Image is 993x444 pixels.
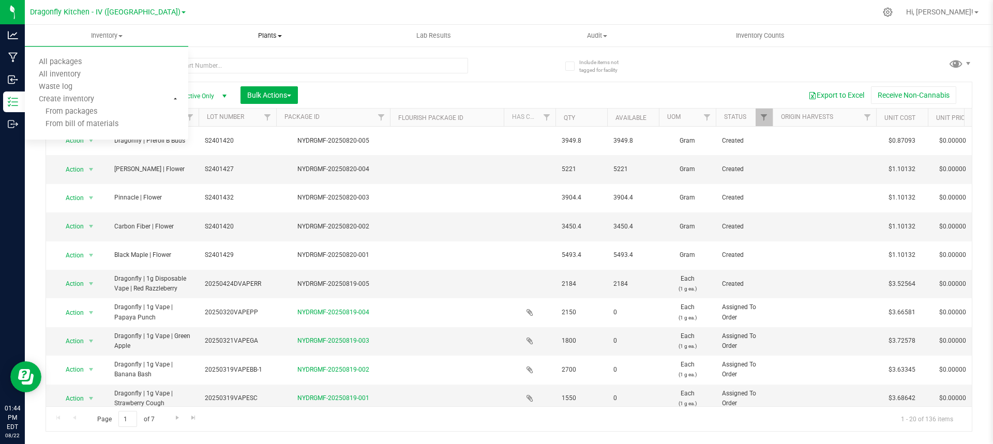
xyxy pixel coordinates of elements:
div: NYDRGMF-20250820-002 [275,222,392,232]
span: $0.00000 [934,219,971,234]
span: From packages [25,108,97,116]
td: $0.87093 [876,127,928,155]
inline-svg: Inventory [8,97,18,107]
span: Assigned To Order [722,360,766,379]
p: (1 g ea.) [665,284,710,294]
span: select [85,362,98,377]
span: Dragonfly | 1g Disposable Vape | Red Razzleberry [114,274,192,294]
span: 20250319VAPESC [205,393,270,403]
span: S2401432 [205,193,270,203]
span: $0.00000 [934,133,971,148]
td: $3.66581 [876,298,928,327]
span: 20250320VAPEPP [205,308,270,317]
span: Assigned To Order [722,331,766,351]
span: Action [56,219,84,234]
td: $3.72578 [876,327,928,356]
span: 1800 [562,336,601,346]
span: Carbon Fiber | Flower [114,222,192,232]
inline-svg: Outbound [8,119,18,129]
span: Action [56,391,84,406]
span: $0.00000 [934,190,971,205]
span: select [85,391,98,406]
span: Audit [516,31,678,40]
span: Dragonfly | 1g Vape | Banana Bash [114,360,192,379]
div: NYDRGMF-20250820-005 [275,136,392,146]
span: $0.00000 [934,391,971,406]
span: Each [665,331,710,351]
span: select [85,219,98,234]
a: NYDRGMF-20250819-003 [297,337,369,344]
span: $0.00000 [934,162,971,177]
span: S2401427 [205,164,270,174]
span: Each [665,302,710,322]
span: select [85,334,98,348]
span: 3904.4 [562,193,601,203]
span: 20250424DVAPERR [205,279,270,289]
span: Dragonfly | Preroll B Buds [114,136,192,146]
span: Page of 7 [88,411,163,427]
iframe: Resource center [10,361,41,392]
span: 1550 [562,393,601,403]
a: NYDRGMF-20250819-004 [297,309,369,316]
a: NYDRGMF-20250819-002 [297,366,369,373]
p: (1 g ea.) [665,370,710,379]
td: $1.10132 [876,241,928,270]
div: NYDRGMF-20250820-003 [275,193,392,203]
span: select [85,162,98,177]
a: Filter [756,109,773,126]
span: 3904.4 [613,193,653,203]
a: Filter [859,109,876,126]
td: $3.52564 [876,270,928,298]
div: NYDRGMF-20250820-004 [275,164,392,174]
span: Hi, [PERSON_NAME]! [906,8,973,16]
span: Dragonfly | 1g Vape | Green Apple [114,331,192,351]
a: UOM [667,113,681,120]
span: Action [56,305,84,320]
div: NYDRGMF-20250819-005 [275,279,392,289]
span: Gram [665,193,710,203]
span: 1 - 20 of 136 items [893,411,961,426]
a: Unit Cost [884,114,915,121]
span: 20250321VAPEGA [205,336,270,346]
a: NYDRGMF-20250819-001 [297,394,369,402]
span: From bill of materials [25,120,118,129]
inline-svg: Analytics [8,30,18,40]
a: Available [615,114,646,121]
span: select [85,248,98,263]
span: 2150 [562,308,601,317]
span: 20250319VAPEBB-1 [205,365,270,375]
span: Created [722,164,766,174]
span: 2184 [613,279,653,289]
inline-svg: Inbound [8,74,18,85]
span: 0 [613,393,653,403]
span: 2184 [562,279,601,289]
span: Action [56,334,84,348]
span: Dragonfly | 1g Vape | Papaya Punch [114,302,192,322]
span: Inventory [25,31,188,40]
th: Has COA [504,109,555,127]
inline-svg: Manufacturing [8,52,18,63]
p: 01:44 PM EDT [5,404,20,432]
a: Go to the last page [186,411,201,425]
span: Created [722,222,766,232]
span: 3949.8 [613,136,653,146]
span: Gram [665,250,710,260]
p: (1 g ea.) [665,313,710,323]
span: Each [665,360,710,379]
p: (1 g ea.) [665,399,710,408]
a: Inventory All packages All inventory Waste log Create inventory From packages From bill of materials [25,25,188,47]
span: $0.00000 [934,248,971,263]
p: (1 g ea.) [665,341,710,351]
span: select [85,191,98,205]
button: Receive Non-Cannabis [871,86,956,104]
span: 5493.4 [562,250,601,260]
span: 3949.8 [562,136,601,146]
span: S2401420 [205,222,270,232]
span: Action [56,362,84,377]
span: select [85,133,98,148]
span: select [85,305,98,320]
input: Search Package ID, Item Name, SKU, Lot or Part Number... [46,58,468,73]
span: Plants [189,31,351,40]
a: Filter [538,109,555,126]
span: Each [665,274,710,294]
